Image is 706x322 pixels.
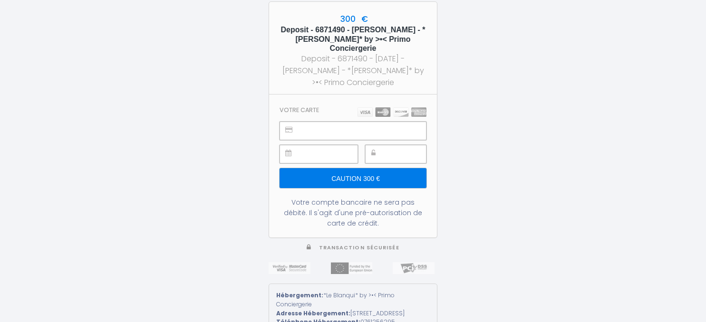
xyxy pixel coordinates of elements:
h5: Deposit - 6871490 - [PERSON_NAME] - *[PERSON_NAME]* by >•< Primo Conciergerie [278,25,428,53]
strong: Hébergement: [276,291,323,299]
span: 300 € [338,13,368,25]
strong: Adresse Hébergement: [276,309,350,317]
img: carts.png [358,107,426,117]
div: Votre compte bancaire ne sera pas débité. Il s'agit d'une pré-autorisation de carte de crédit. [280,197,426,228]
iframe: Cadre sécurisé pour la saisie de la date d'expiration [301,145,358,163]
h3: Votre carte [280,106,319,114]
input: Caution 300 € [280,168,426,188]
div: [STREET_ADDRESS] [276,309,430,318]
iframe: Cadre sécurisé pour la saisie du numéro de carte [301,122,426,140]
div: *Le Blanqui* by >•< Primo Conciergerie [276,291,430,309]
iframe: Cadre sécurisé pour la saisie du code de sécurité CVC [387,145,426,163]
div: Deposit - 6871490 - [DATE] - [PERSON_NAME] - *[PERSON_NAME]* by >•< Primo Conciergerie [278,53,428,88]
span: Transaction sécurisée [319,244,399,251]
